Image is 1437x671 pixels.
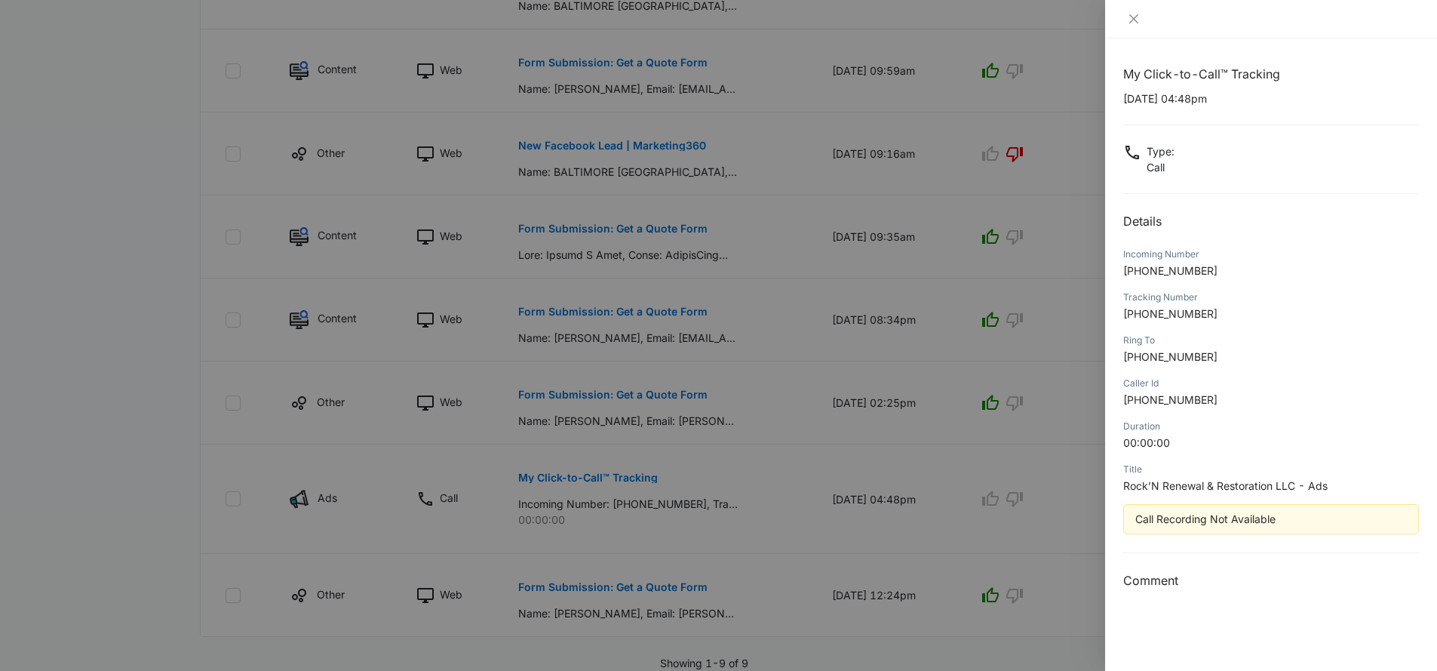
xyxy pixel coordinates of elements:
[42,24,74,36] div: v 4.0.25
[1123,248,1419,261] div: Incoming Number
[1123,91,1419,106] p: [DATE] 04:48pm
[41,88,53,100] img: tab_domain_overview_orange.svg
[1123,350,1217,363] span: [PHONE_NUMBER]
[1147,159,1174,175] p: Call
[1135,511,1407,528] div: Call Recording Not Available
[1123,420,1419,433] div: Duration
[1123,212,1419,230] h2: Details
[24,24,36,36] img: logo_orange.svg
[1123,377,1419,390] div: Caller Id
[1123,571,1419,589] h3: Comment
[57,89,135,99] div: Domain Overview
[1147,143,1174,159] p: Type :
[1123,65,1419,83] h1: My Click-to-Call™ Tracking
[1128,13,1140,25] span: close
[1123,334,1419,347] div: Ring To
[1123,307,1217,320] span: [PHONE_NUMBER]
[1123,479,1328,492] span: Rock’N Renewal & Restoration LLC - Ads
[24,39,36,51] img: website_grey.svg
[1123,264,1217,277] span: [PHONE_NUMBER]
[150,88,162,100] img: tab_keywords_by_traffic_grey.svg
[1123,393,1217,406] span: [PHONE_NUMBER]
[39,39,166,51] div: Domain: [DOMAIN_NAME]
[1123,436,1170,449] span: 00:00:00
[1123,291,1419,304] div: Tracking Number
[1123,12,1144,26] button: Close
[1123,463,1419,476] div: Title
[167,89,254,99] div: Keywords by Traffic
